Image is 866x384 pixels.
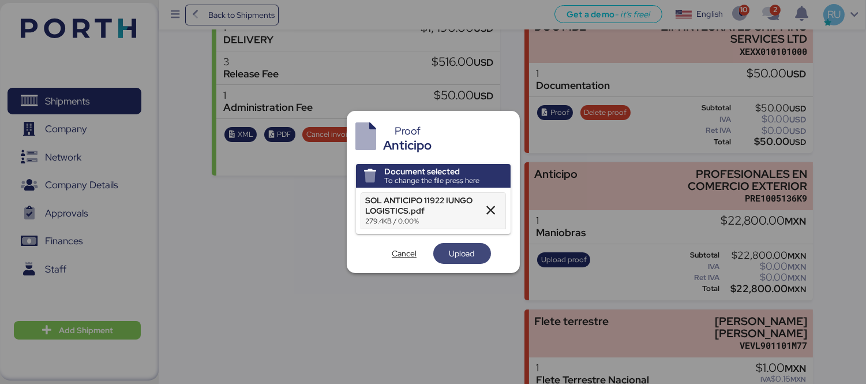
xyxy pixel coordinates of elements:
[449,247,475,260] span: Upload
[384,136,432,155] div: Anticipo
[366,195,477,216] div: SOL ANTICIPO 11922 IUNGO LOGISTICS.pdf
[384,126,432,136] div: Proof
[384,176,479,185] div: To change the file press here
[376,243,433,264] button: Cancel
[392,247,417,260] span: Cancel
[433,243,491,264] button: Upload
[366,216,477,226] div: 279.4KB / 0.00%
[384,167,479,176] div: Document selected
